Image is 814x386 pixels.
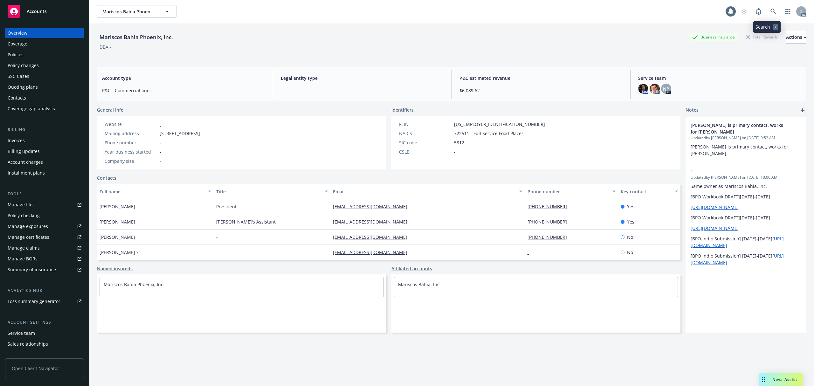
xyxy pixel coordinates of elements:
[618,184,680,199] button: Key contact
[528,249,534,255] a: -
[5,157,84,167] a: Account charges
[216,188,321,195] div: Title
[333,203,412,210] a: [EMAIL_ADDRESS][DOMAIN_NAME]
[333,219,412,225] a: [EMAIL_ADDRESS][DOMAIN_NAME]
[5,39,84,49] a: Coverage
[97,184,214,199] button: Full name
[5,328,84,338] a: Service team
[333,234,412,240] a: [EMAIL_ADDRESS][DOMAIN_NAME]
[330,184,525,199] button: Email
[5,191,84,197] div: Tools
[100,218,135,225] span: [PERSON_NAME]
[8,265,56,275] div: Summary of insurance
[691,167,785,174] span: -
[686,117,806,162] div: [PERSON_NAME] is primary contact, works for [PERSON_NAME]Updatedby [PERSON_NAME] on [DATE] 9:52 A...
[160,121,161,127] a: -
[691,122,785,135] span: [PERSON_NAME] is primary contact, works for [PERSON_NAME]
[686,162,806,271] div: -Updatedby [PERSON_NAME] on [DATE] 10:00 AMSame owner as Mariscos Bahia, Inc.[BPO Workbook DRAFT]...
[8,146,40,156] div: Billing updates
[691,204,739,210] a: [URL][DOMAIN_NAME]
[759,373,767,386] div: Drag to move
[27,9,47,14] span: Accounts
[5,168,84,178] a: Installment plans
[97,5,176,18] button: Mariscos Bahia Phoenix, Inc.
[8,243,40,253] div: Manage claims
[8,210,40,221] div: Policy checking
[691,183,801,190] p: Same owner as Mariscos Bahia, Inc.
[399,121,452,128] div: FEIN
[8,232,49,242] div: Manage certificates
[5,243,84,253] a: Manage claims
[8,50,24,60] div: Policies
[5,82,84,92] a: Quoting plans
[689,33,738,41] div: Business Insurance
[528,234,572,240] a: [PHONE_NUMBER]
[5,135,84,146] a: Invoices
[621,188,671,195] div: Key contact
[281,75,444,81] span: Legal entity type
[333,249,412,255] a: [EMAIL_ADDRESS][DOMAIN_NAME]
[528,219,572,225] a: [PHONE_NUMBER]
[799,107,806,114] a: add
[459,75,623,81] span: P&C estimated revenue
[5,93,84,103] a: Contacts
[391,265,432,272] a: Affiliated accounts
[160,148,161,155] span: -
[454,148,456,155] span: -
[752,5,765,18] a: Report a Bug
[627,249,633,256] span: No
[216,234,218,240] span: -
[8,339,48,349] div: Sales relationships
[743,33,781,41] div: Total Rewards
[5,3,84,20] a: Accounts
[214,184,330,199] button: Title
[105,158,157,164] div: Company size
[767,5,780,18] a: Search
[5,254,84,264] a: Manage BORs
[5,350,84,360] a: Related accounts
[281,87,444,94] span: -
[5,358,84,378] span: Open Client Navigator
[8,39,27,49] div: Coverage
[8,104,55,114] div: Coverage gap analysis
[691,235,801,249] p: [BPO Indio Submission] [DATE]-[DATE]
[100,249,138,256] span: [PERSON_NAME] ?
[97,175,116,181] a: Contacts
[333,188,515,195] div: Email
[160,130,200,137] span: [STREET_ADDRESS]
[8,200,35,210] div: Manage files
[650,84,660,94] img: photo
[528,203,572,210] a: [PHONE_NUMBER]
[786,31,806,43] div: Actions
[686,107,699,114] span: Notes
[691,175,801,180] span: Updated by [PERSON_NAME] on [DATE] 10:00 AM
[8,157,43,167] div: Account charges
[104,281,164,287] a: Mariscos Bahia Phoenix, Inc.
[100,203,135,210] span: [PERSON_NAME]
[399,130,452,137] div: NAICS
[627,218,634,225] span: Yes
[97,107,124,113] span: General info
[97,33,176,41] div: Mariscos Bahia Phoenix, Inc.
[638,75,801,81] span: Service team
[5,60,84,71] a: Policy changes
[102,8,157,15] span: Mariscos Bahia Phoenix, Inc.
[8,328,35,338] div: Service team
[160,158,161,164] span: -
[738,5,750,18] a: Start snowing
[8,135,25,146] div: Invoices
[160,139,161,146] span: -
[5,200,84,210] a: Manage files
[786,31,806,44] button: Actions
[8,82,38,92] div: Quoting plans
[5,319,84,326] div: Account settings
[5,221,84,231] a: Manage exposures
[8,350,44,360] div: Related accounts
[5,127,84,133] div: Billing
[454,130,524,137] span: 722511 - Full Service Food Places
[105,130,157,137] div: Mailing address
[5,210,84,221] a: Policy checking
[5,50,84,60] a: Policies
[459,87,623,94] span: $6,089.62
